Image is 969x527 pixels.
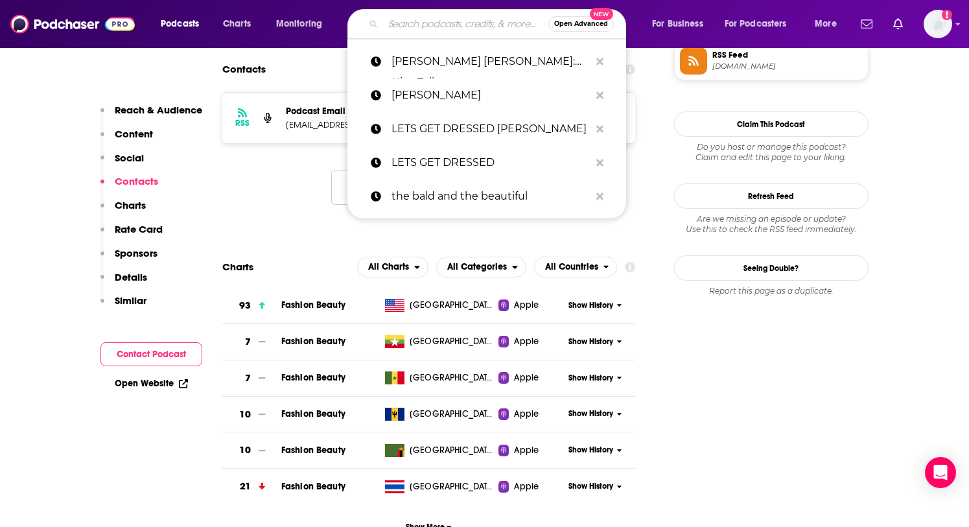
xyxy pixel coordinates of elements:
p: Rate Card [115,223,163,235]
a: Fashion Beauty [281,372,345,383]
button: Similar [100,294,146,318]
span: Apple [514,299,539,312]
a: Fashion Beauty [281,481,345,492]
span: Charts [223,15,251,33]
span: For Business [652,15,703,33]
span: New [590,8,613,20]
button: Details [100,271,147,295]
a: [GEOGRAPHIC_DATA] [380,335,498,348]
a: Apple [498,408,564,421]
button: Refresh Feed [674,183,869,209]
h3: 21 [240,479,251,494]
a: Seeing Double? [674,255,869,281]
a: LETS GET DRESSED [347,146,626,180]
div: Report this page as a duplicate. [674,286,869,296]
div: Open Intercom Messenger [925,457,956,488]
span: For Podcasters [725,15,787,33]
a: Show notifications dropdown [856,13,878,35]
p: Social [115,152,144,164]
span: Do you host or manage this podcast? [674,142,869,152]
h2: Charts [222,261,253,273]
button: Show History [564,300,626,311]
h3: 93 [239,298,251,313]
button: Rate Card [100,223,163,247]
div: Claim and edit this page to your liking. [674,142,869,163]
a: LETS GET DRESSED [PERSON_NAME] [347,112,626,146]
a: Apple [498,335,564,348]
a: Apple [498,480,564,493]
span: More [815,15,837,33]
h2: Platforms [357,257,428,277]
span: Logged in as alignPR [924,10,952,38]
span: Apple [514,408,539,421]
span: Open Advanced [554,21,608,27]
span: Senegal [410,371,494,384]
span: Monitoring [276,15,322,33]
a: Fashion Beauty [281,445,345,456]
a: Fashion Beauty [281,299,345,310]
a: 10 [222,397,281,432]
span: All Categories [447,263,507,272]
p: LETS GET DRESSED [391,146,590,180]
a: 7 [222,324,281,360]
span: Apple [514,480,539,493]
div: Search podcasts, credits, & more... [360,9,638,39]
span: Show History [568,336,613,347]
h2: Categories [436,257,526,277]
p: [EMAIL_ADDRESS][DOMAIN_NAME] [286,119,383,130]
p: Marie Claire: Nice Talk [391,45,590,78]
button: Reach & Audience [100,104,202,128]
span: Barbados [410,408,494,421]
button: open menu [357,257,428,277]
span: All Countries [545,263,598,272]
a: Fashion Beauty [281,408,345,419]
a: Show notifications dropdown [888,13,908,35]
button: Nothing here. [331,170,526,205]
a: the bald and the beautiful [347,180,626,213]
span: Show History [568,373,613,384]
button: Content [100,128,153,152]
button: open menu [267,14,339,34]
span: Thailand [410,480,494,493]
button: Sponsors [100,247,158,271]
button: open menu [534,257,618,277]
p: Podcast Email [286,106,383,117]
a: 7 [222,360,281,396]
a: 10 [222,432,281,468]
a: [GEOGRAPHIC_DATA] [380,444,498,457]
p: Charts [115,199,146,211]
span: Show History [568,445,613,456]
span: United States [410,299,494,312]
button: Contact Podcast [100,342,202,366]
p: Contacts [115,175,158,187]
p: the bald and the beautiful [391,180,590,213]
a: Fashion Beauty [281,336,345,347]
span: Apple [514,335,539,348]
span: Apple [514,371,539,384]
div: Are we missing an episode or update? Use this to check the RSS feed immediately. [674,214,869,235]
img: User Profile [924,10,952,38]
button: Show History [564,408,626,419]
a: [PERSON_NAME] [PERSON_NAME]: Nice Talk [347,45,626,78]
span: Apple [514,444,539,457]
a: Charts [215,14,259,34]
a: RSS Feed[DOMAIN_NAME] [680,47,863,75]
button: Contacts [100,175,158,199]
button: open menu [152,14,216,34]
button: open menu [806,14,853,34]
h2: Contacts [222,57,266,82]
button: Show History [564,336,626,347]
button: open menu [716,14,806,34]
a: [GEOGRAPHIC_DATA] [380,371,498,384]
input: Search podcasts, credits, & more... [383,14,548,34]
svg: Add a profile image [942,10,952,20]
button: Show History [564,481,626,492]
span: Show History [568,300,613,311]
span: Myanmar [410,335,494,348]
span: Zambia [410,444,494,457]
